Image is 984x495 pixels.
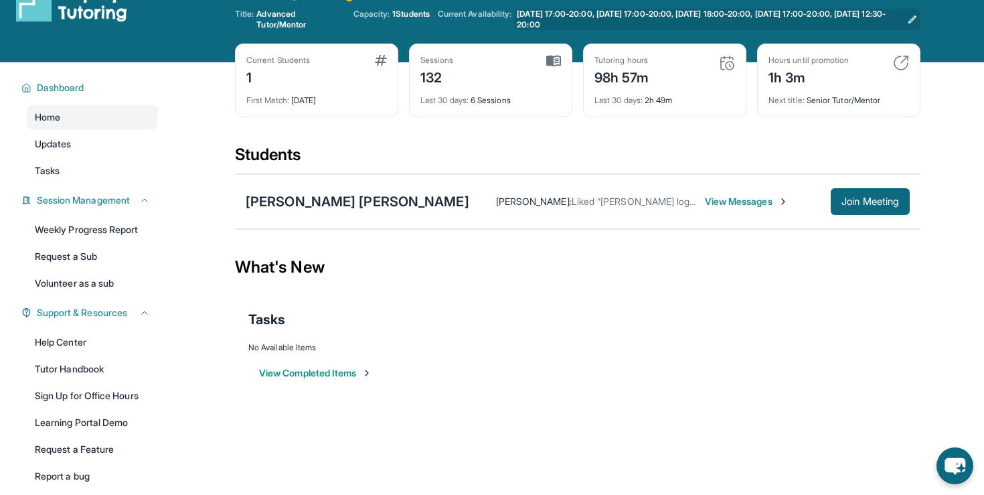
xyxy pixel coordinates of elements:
div: No Available Items [248,342,907,353]
span: Tasks [248,310,285,329]
a: [DATE] 17:00-20:00, [DATE] 17:00-20:00, [DATE] 18:00-20:00, [DATE] 17:00-20:00, [DATE] 12:30-20:00 [514,9,920,30]
span: 1 Students [392,9,430,19]
a: Tasks [27,159,158,183]
div: Tutoring hours [594,55,649,66]
div: 132 [420,66,454,87]
div: 98h 57m [594,66,649,87]
span: Last 30 days : [420,95,469,105]
span: Join Meeting [841,198,899,206]
span: View Messages [705,195,789,208]
span: Capacity: [353,9,390,19]
span: [PERSON_NAME] : [496,196,572,207]
span: [DATE] 17:00-20:00, [DATE] 17:00-20:00, [DATE] 18:00-20:00, [DATE] 17:00-20:00, [DATE] 12:30-20:00 [517,9,902,30]
span: Advanced Tutor/Mentor [256,9,345,30]
span: Home [35,111,60,124]
button: chat-button [936,447,973,484]
span: Session Management [37,194,130,207]
span: First Match : [246,95,289,105]
div: [DATE] [246,87,387,106]
img: card [893,55,909,71]
img: Chevron-Right [778,196,789,207]
button: View Completed Items [259,366,372,380]
img: card [546,55,561,67]
span: Tasks [35,164,60,178]
div: Current Students [246,55,310,66]
a: Updates [27,132,158,156]
button: Support & Resources [31,306,150,320]
a: Home [27,105,158,129]
button: Session Management [31,194,150,207]
span: Updates [35,137,72,151]
div: What's New [235,238,920,297]
span: Liked “[PERSON_NAME] log in now” [572,196,724,207]
div: Hours until promotion [768,55,849,66]
a: Report a bug [27,464,158,488]
div: 1h 3m [768,66,849,87]
a: Help Center [27,330,158,354]
a: Learning Portal Demo [27,411,158,435]
div: 2h 49m [594,87,735,106]
span: Current Availability: [438,9,511,30]
a: Weekly Progress Report [27,218,158,242]
div: Students [235,144,920,173]
button: Join Meeting [831,188,910,215]
span: Dashboard [37,81,84,94]
button: Dashboard [31,81,150,94]
div: Sessions [420,55,454,66]
a: Volunteer as a sub [27,271,158,295]
span: Next title : [768,95,805,105]
span: Title: [235,9,254,30]
span: Last 30 days : [594,95,643,105]
div: Senior Tutor/Mentor [768,87,909,106]
div: 6 Sessions [420,87,561,106]
img: card [375,55,387,66]
span: Support & Resources [37,306,127,320]
div: 1 [246,66,310,87]
a: Tutor Handbook [27,357,158,381]
img: card [719,55,735,71]
a: Sign Up for Office Hours [27,384,158,408]
div: [PERSON_NAME] [PERSON_NAME] [246,192,469,211]
a: Request a Feature [27,437,158,462]
a: Request a Sub [27,244,158,269]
